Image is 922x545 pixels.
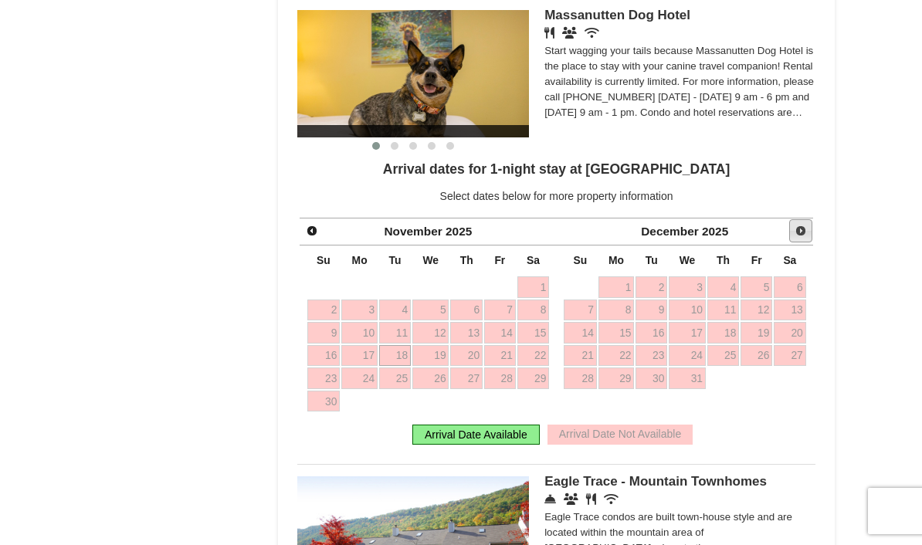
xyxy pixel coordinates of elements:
[774,322,805,344] a: 20
[774,300,805,321] a: 13
[741,276,772,298] a: 5
[544,8,690,22] span: Massanutten Dog Hotel
[379,345,411,367] a: 18
[669,322,706,344] a: 17
[636,345,667,367] a: 23
[450,345,482,367] a: 20
[564,493,578,505] i: Conference Facilities
[562,27,577,39] i: Banquet Facilities
[306,225,318,237] span: Prev
[297,161,815,177] h4: Arrival dates for 1-night stay at [GEOGRAPHIC_DATA]
[707,345,739,367] a: 25
[669,300,706,321] a: 10
[341,367,378,389] a: 24
[484,322,516,344] a: 14
[707,300,739,321] a: 11
[484,345,516,367] a: 21
[636,276,667,298] a: 2
[795,225,807,237] span: Next
[774,345,805,367] a: 27
[636,322,667,344] a: 16
[707,276,739,298] a: 4
[564,322,597,344] a: 14
[669,367,706,389] a: 31
[604,493,619,505] i: Wireless Internet (free)
[412,300,449,321] a: 5
[412,425,540,445] div: Arrival Date Available
[307,391,341,412] a: 30
[741,345,772,367] a: 26
[379,322,411,344] a: 11
[307,322,341,344] a: 9
[341,322,378,344] a: 10
[517,276,549,298] a: 1
[450,322,482,344] a: 13
[573,254,587,266] span: Sunday
[717,254,730,266] span: Thursday
[636,367,667,389] a: 30
[774,276,805,298] a: 6
[517,345,549,367] a: 22
[646,254,658,266] span: Tuesday
[446,225,472,238] span: 2025
[608,254,624,266] span: Monday
[680,254,696,266] span: Wednesday
[517,300,549,321] a: 8
[412,322,449,344] a: 12
[598,322,635,344] a: 15
[564,345,597,367] a: 21
[598,276,635,298] a: 1
[379,367,411,389] a: 25
[669,276,706,298] a: 3
[641,225,698,238] span: December
[544,474,767,489] span: Eagle Trace - Mountain Townhomes
[564,367,597,389] a: 28
[484,300,516,321] a: 7
[789,219,812,242] a: Next
[544,43,815,120] div: Start wagging your tails because Massanutten Dog Hotel is the place to stay with your canine trav...
[494,254,505,266] span: Friday
[741,322,772,344] a: 19
[341,345,378,367] a: 17
[317,254,330,266] span: Sunday
[598,300,635,321] a: 8
[517,322,549,344] a: 15
[598,367,635,389] a: 29
[517,367,549,389] a: 29
[450,300,482,321] a: 6
[702,225,728,238] span: 2025
[586,493,596,505] i: Restaurant
[412,367,449,389] a: 26
[388,254,401,266] span: Tuesday
[341,300,378,321] a: 3
[412,345,449,367] a: 19
[484,367,516,389] a: 28
[544,493,556,505] i: Concierge Desk
[598,345,635,367] a: 22
[307,300,341,321] a: 2
[741,300,772,321] a: 12
[547,425,693,445] div: Arrival Date Not Available
[564,300,597,321] a: 7
[544,27,554,39] i: Restaurant
[783,254,796,266] span: Saturday
[384,225,442,238] span: November
[422,254,439,266] span: Wednesday
[636,300,667,321] a: 9
[751,254,762,266] span: Friday
[307,345,341,367] a: 16
[585,27,599,39] i: Wireless Internet (free)
[307,367,341,389] a: 23
[352,254,368,266] span: Monday
[707,322,739,344] a: 18
[440,190,673,202] span: Select dates below for more property information
[379,300,411,321] a: 4
[669,345,706,367] a: 24
[527,254,540,266] span: Saturday
[450,367,482,389] a: 27
[301,220,323,242] a: Prev
[460,254,473,266] span: Thursday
